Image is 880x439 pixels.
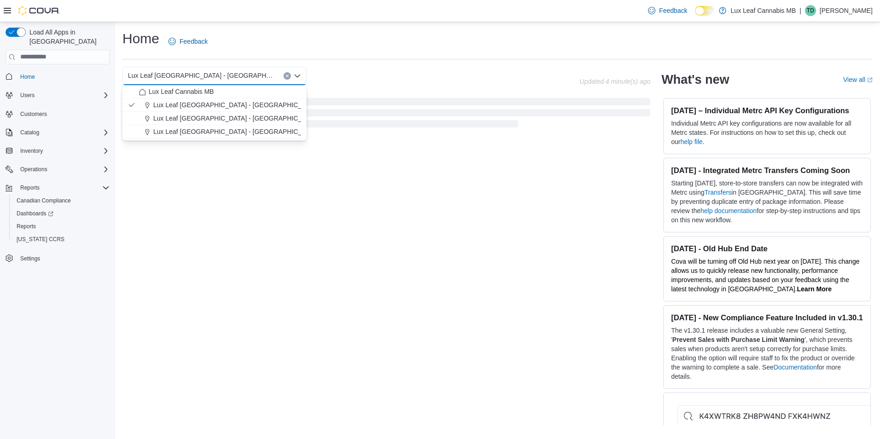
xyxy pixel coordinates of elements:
[820,5,873,16] p: [PERSON_NAME]
[2,89,113,102] button: Users
[6,66,110,289] nav: Complex example
[17,127,110,138] span: Catalog
[2,163,113,176] button: Operations
[17,252,110,264] span: Settings
[867,77,873,83] svg: External link
[153,114,320,123] span: Lux Leaf [GEOGRAPHIC_DATA] - [GEOGRAPHIC_DATA]
[9,233,113,246] button: [US_STATE] CCRS
[2,251,113,265] button: Settings
[17,71,110,82] span: Home
[179,37,208,46] span: Feedback
[17,182,110,193] span: Reports
[122,112,307,125] button: Lux Leaf [GEOGRAPHIC_DATA] - [GEOGRAPHIC_DATA]
[671,166,863,175] h3: [DATE] - Integrated Metrc Transfers Coming Soon
[17,182,43,193] button: Reports
[705,189,732,196] a: Transfers
[843,76,873,83] a: View allExternal link
[671,179,863,225] p: Starting [DATE], store-to-store transfers can now be integrated with Metrc using in [GEOGRAPHIC_D...
[17,236,64,243] span: [US_STATE] CCRS
[671,326,863,381] p: The v1.30.1 release includes a valuable new General Setting, ' ', which prevents sales when produ...
[20,255,40,262] span: Settings
[13,195,75,206] a: Canadian Compliance
[122,98,307,112] button: Lux Leaf [GEOGRAPHIC_DATA] - [GEOGRAPHIC_DATA]
[153,127,373,136] span: Lux Leaf [GEOGRAPHIC_DATA] - [GEOGRAPHIC_DATA][PERSON_NAME]
[165,32,211,51] a: Feedback
[671,106,863,115] h3: [DATE] – Individual Metrc API Key Configurations
[17,253,44,264] a: Settings
[122,29,159,48] h1: Home
[13,234,68,245] a: [US_STATE] CCRS
[128,70,274,81] span: Lux Leaf [GEOGRAPHIC_DATA] - [GEOGRAPHIC_DATA]
[13,221,110,232] span: Reports
[20,166,47,173] span: Operations
[18,6,60,15] img: Cova
[2,107,113,121] button: Customers
[807,5,814,16] span: TD
[17,127,43,138] button: Catalog
[9,220,113,233] button: Reports
[17,145,110,156] span: Inventory
[122,85,307,98] button: Lux Leaf Cannabis MB
[2,126,113,139] button: Catalog
[2,70,113,83] button: Home
[17,223,36,230] span: Reports
[20,92,35,99] span: Users
[680,138,702,145] a: help file
[17,210,53,217] span: Dashboards
[20,110,47,118] span: Customers
[671,313,863,322] h3: [DATE] - New Compliance Feature Included in v1.30.1
[661,72,729,87] h2: What's new
[701,207,757,214] a: help documentation
[17,71,39,82] a: Home
[13,234,110,245] span: Washington CCRS
[20,184,40,191] span: Reports
[20,147,43,155] span: Inventory
[149,87,214,96] span: Lux Leaf Cannabis MB
[805,5,816,16] div: Theo Dorge
[731,5,796,16] p: Lux Leaf Cannabis MB
[672,336,805,343] strong: Prevent Sales with Purchase Limit Warning
[17,197,71,204] span: Canadian Compliance
[774,364,817,371] a: Documentation
[13,221,40,232] a: Reports
[2,144,113,157] button: Inventory
[671,258,859,293] span: Cova will be turning off Old Hub next year on [DATE]. This change allows us to quickly release ne...
[284,72,291,80] button: Clear input
[671,244,863,253] h3: [DATE] - Old Hub End Date
[122,85,307,139] div: Choose from the following options
[153,100,320,110] span: Lux Leaf [GEOGRAPHIC_DATA] - [GEOGRAPHIC_DATA]
[797,285,832,293] a: Learn More
[17,90,110,101] span: Users
[20,73,35,81] span: Home
[294,72,301,80] button: Close list of options
[644,1,691,20] a: Feedback
[9,207,113,220] a: Dashboards
[9,194,113,207] button: Canadian Compliance
[13,208,57,219] a: Dashboards
[122,125,307,139] button: Lux Leaf [GEOGRAPHIC_DATA] - [GEOGRAPHIC_DATA][PERSON_NAME]
[13,208,110,219] span: Dashboards
[17,108,110,120] span: Customers
[17,164,51,175] button: Operations
[20,129,39,136] span: Catalog
[122,100,650,129] span: Loading
[671,119,863,146] p: Individual Metrc API key configurations are now available for all Metrc states. For instructions ...
[2,181,113,194] button: Reports
[695,6,714,16] input: Dark Mode
[13,195,110,206] span: Canadian Compliance
[579,78,650,85] p: Updated 4 minute(s) ago
[17,164,110,175] span: Operations
[659,6,687,15] span: Feedback
[17,90,38,101] button: Users
[17,109,51,120] a: Customers
[799,5,801,16] p: |
[17,145,46,156] button: Inventory
[26,28,110,46] span: Load All Apps in [GEOGRAPHIC_DATA]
